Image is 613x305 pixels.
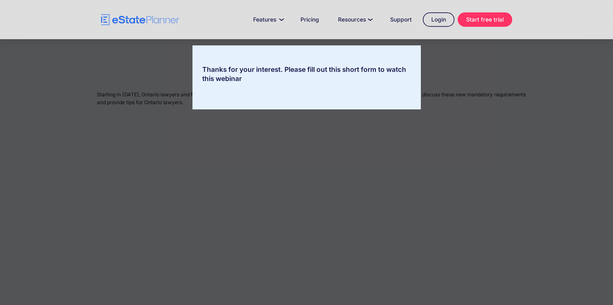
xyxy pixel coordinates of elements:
a: Support [382,13,420,26]
a: Pricing [293,13,327,26]
a: Features [245,13,289,26]
a: Resources [330,13,379,26]
div: Thanks for your interest. Please fill out this short form to watch this webinar [192,65,421,83]
a: Start free trial [458,12,512,27]
a: Login [423,12,454,27]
